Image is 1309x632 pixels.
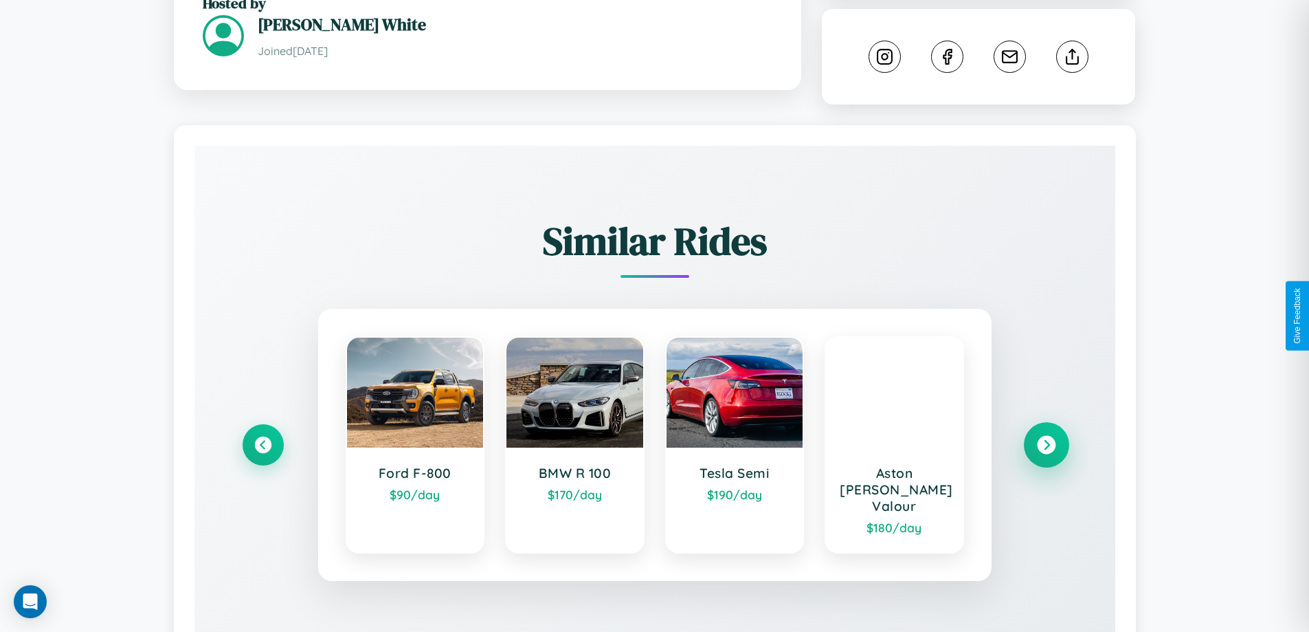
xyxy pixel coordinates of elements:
a: Ford F-800$90/day [346,336,485,554]
h3: Ford F-800 [361,465,470,481]
div: $ 90 /day [361,487,470,502]
p: Joined [DATE] [258,41,772,61]
div: $ 190 /day [680,487,790,502]
div: $ 170 /day [520,487,629,502]
div: Give Feedback [1293,288,1302,344]
div: Open Intercom Messenger [14,585,47,618]
a: BMW R 100$170/day [505,336,645,554]
div: $ 180 /day [840,520,949,535]
h3: Aston [PERSON_NAME] Valour [840,465,949,514]
a: Aston [PERSON_NAME] Valour$180/day [825,336,964,554]
h3: [PERSON_NAME] White [258,13,772,36]
h2: Similar Rides [243,215,1067,268]
a: Tesla Semi$190/day [665,336,805,554]
h3: Tesla Semi [680,465,790,481]
h3: BMW R 100 [520,465,629,481]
